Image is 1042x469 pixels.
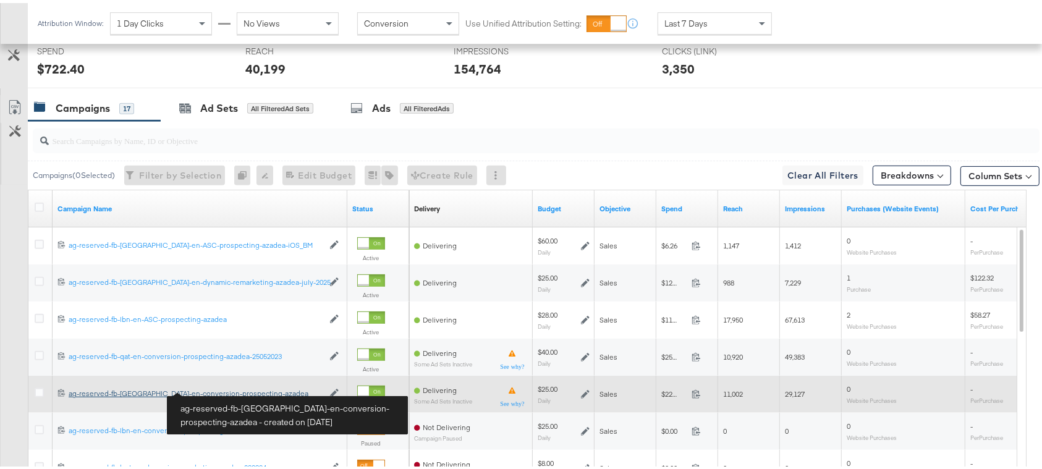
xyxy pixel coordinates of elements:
span: No Views [244,15,280,26]
input: Search Campaigns by Name, ID or Objective [49,120,948,145]
sub: Per Purchase [970,357,1003,364]
sub: Website Purchases [847,357,897,364]
div: ag-reserved-fb-qat-en-conversion-prospecting-azadea-25052023 [69,349,323,358]
span: - [970,233,973,242]
span: Sales [599,275,617,284]
span: Not Delivering [423,457,470,466]
span: 2 [847,307,850,316]
label: Active [357,251,385,259]
button: Clear All Filters [782,163,863,182]
span: 11,002 [723,386,743,395]
div: Ad Sets [200,98,238,112]
a: The number of times a purchase was made tracked by your Custom Audience pixel on your website aft... [847,201,960,211]
sub: Daily [538,319,551,327]
a: Your campaign's objective. [599,201,651,211]
span: 49,383 [785,349,805,358]
div: 154,764 [454,57,501,75]
a: The maximum amount you're willing to spend on your ads, on average each day or over the lifetime ... [538,201,590,211]
span: 0 [847,381,850,391]
a: ag-reserved-fb-[GEOGRAPHIC_DATA]-en-ASC-prospecting-azadea-iOS_BM [69,237,323,248]
sub: Daily [538,394,551,401]
div: ag-reserved-fb-lbn-en-ASC-prospecting-azadea [69,311,323,321]
sub: Daily [538,431,551,438]
span: - [970,381,973,391]
span: Delivering [423,275,457,284]
button: Column Sets [960,163,1040,183]
span: 0 [785,423,789,433]
div: Campaigns [56,98,110,112]
a: ag-reserved-fb-lbn-en-conversion-prospecting-azadea [69,423,323,433]
span: - [970,418,973,428]
a: The number of times your ad was served. On mobile apps an ad is counted as served the first time ... [785,201,837,211]
div: ag-reserved-fb-[GEOGRAPHIC_DATA]-en-dynamic-remarketing-azadea-july-2025 [69,274,323,284]
div: $722.40 [37,57,85,75]
div: 17 [119,100,134,111]
span: 17,950 [723,312,743,321]
div: Campaigns ( 0 Selected) [33,167,115,178]
sub: Per Purchase [970,394,1003,401]
div: Ads [372,98,391,112]
sub: Daily [538,357,551,364]
span: 1,147 [723,238,739,247]
sub: Some Ad Sets Inactive [414,358,472,365]
label: Paused [357,436,385,444]
div: 3,350 [662,57,695,75]
sub: Website Purchases [847,245,897,253]
span: 1,412 [785,238,801,247]
span: 29,127 [785,386,805,395]
span: Clear All Filters [787,165,858,180]
div: $8.00 [538,455,554,465]
span: 0 [847,344,850,353]
div: ag-reserved-fb-[GEOGRAPHIC_DATA]-en-conversion-prospecting-azadea [69,386,323,395]
sub: Website Purchases [847,431,897,438]
label: Active [357,288,385,296]
span: Delivering [423,312,457,321]
div: $40.00 [538,344,557,354]
label: Active [357,362,385,370]
span: $122.32 [661,275,687,284]
sub: Purchase [847,282,871,290]
span: 67,613 [785,312,805,321]
span: 988 [723,275,734,284]
sub: Website Purchases [847,394,897,401]
a: Shows the current state of your Ad Campaign. [352,201,404,211]
div: $60.00 [538,233,557,243]
sub: Website Purchases [847,319,897,327]
span: SPEND [37,43,130,54]
div: $25.00 [538,418,557,428]
span: $58.27 [970,307,990,316]
span: Delivering [423,382,457,392]
sub: Per Purchase [970,245,1003,253]
a: Reflects the ability of your Ad Campaign to achieve delivery based on ad states, schedule and bud... [414,201,440,211]
span: Sales [599,312,617,321]
span: REACH [245,43,338,54]
div: Delivery [414,201,440,211]
span: Last 7 Days [664,15,708,26]
span: $0.00 [661,423,687,433]
div: 40,199 [245,57,286,75]
span: 0 [847,418,850,428]
div: All Filtered Ads [400,100,454,111]
a: ag-reserved-fb-lbn-en-ASC-prospecting-azadea [69,311,323,322]
span: $122.32 [970,270,994,279]
sub: Per Purchase [970,431,1003,438]
a: ag-reserved-fb-[GEOGRAPHIC_DATA]-en-dynamic-remarketing-azadea-july-2025 [69,274,323,285]
a: ag-reserved-fb-qat-en-conversion-prospecting-azadea-25052023 [69,349,323,359]
span: CLICKS (LINK) [662,43,755,54]
span: Sales [599,349,617,358]
span: - [970,344,973,353]
sub: Daily [538,282,551,290]
span: Sales [599,238,617,247]
sub: Campaign Paused [414,432,470,439]
span: Not Delivering [423,420,470,429]
label: Active [357,325,385,333]
span: 10,920 [723,349,743,358]
div: Attribution Window: [37,16,104,25]
span: Delivering [423,345,457,355]
span: 1 Day Clicks [117,15,164,26]
sub: Per Purchase [970,282,1003,290]
span: - [970,455,973,465]
a: Your campaign name. [57,201,342,211]
span: 0 [847,455,850,465]
a: The number of people your ad was served to. [723,201,775,211]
